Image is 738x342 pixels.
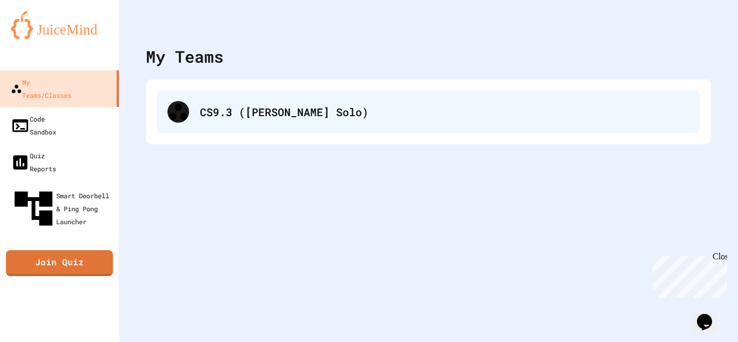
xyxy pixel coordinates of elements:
[11,186,115,231] div: Smart Doorbell & Ping Pong Launcher
[6,250,113,276] a: Join Quiz
[157,90,700,133] div: CS9.3 ([PERSON_NAME] Solo)
[11,149,56,175] div: Quiz Reports
[11,112,56,138] div: Code Sandbox
[200,104,689,120] div: CS9.3 ([PERSON_NAME] Solo)
[693,299,727,331] iframe: chat widget
[11,76,71,102] div: My Teams/Classes
[11,11,108,39] img: logo-orange.svg
[4,4,75,69] div: Chat with us now!Close
[146,44,224,69] div: My Teams
[648,252,727,298] iframe: chat widget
